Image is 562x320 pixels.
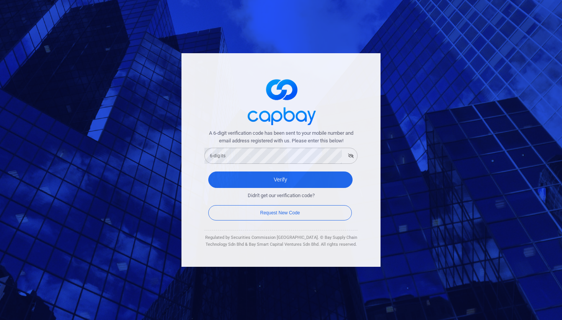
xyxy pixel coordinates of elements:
span: A 6-digit verification code has been sent to your mobile number and email address registered with... [204,129,358,145]
button: Request New Code [208,205,352,220]
span: Didn't get our verification code? [248,192,315,200]
button: Verify [208,171,353,188]
div: Regulated by Securities Commission [GEOGRAPHIC_DATA]. © Bay Supply Chain Technology Sdn Bhd & Bay... [204,234,358,248]
img: logo [243,72,319,129]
